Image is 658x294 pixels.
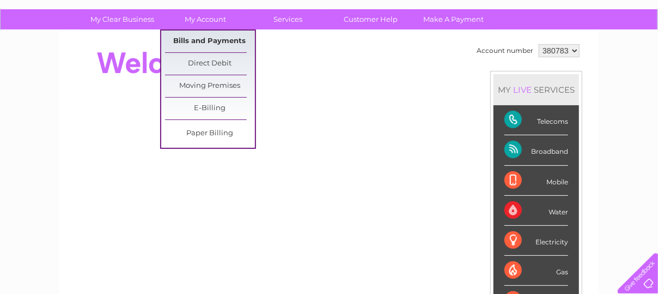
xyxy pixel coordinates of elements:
td: Account number [474,41,536,60]
div: MY SERVICES [493,74,579,105]
a: Make A Payment [409,9,499,29]
a: Log out [622,46,648,55]
a: Energy [493,46,517,55]
div: Electricity [504,226,568,256]
div: Water [504,196,568,226]
div: Broadband [504,135,568,165]
div: Telecoms [504,105,568,135]
div: LIVE [511,85,534,95]
a: Services [243,9,333,29]
a: Water [466,46,487,55]
a: Direct Debit [165,53,255,75]
div: Gas [504,256,568,286]
a: Contact [586,46,612,55]
img: logo.png [23,28,78,62]
a: Paper Billing [165,123,255,145]
a: Bills and Payments [165,31,255,52]
a: Telecoms [524,46,557,55]
a: Blog [563,46,579,55]
a: My Account [161,9,251,29]
div: Clear Business is a trading name of Verastar Limited (registered in [GEOGRAPHIC_DATA] No. 3667643... [72,6,587,53]
div: Mobile [504,166,568,196]
a: Customer Help [326,9,416,29]
a: E-Billing [165,98,255,119]
a: 0333 014 3131 [453,5,528,19]
a: Moving Premises [165,75,255,97]
a: My Clear Business [78,9,168,29]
